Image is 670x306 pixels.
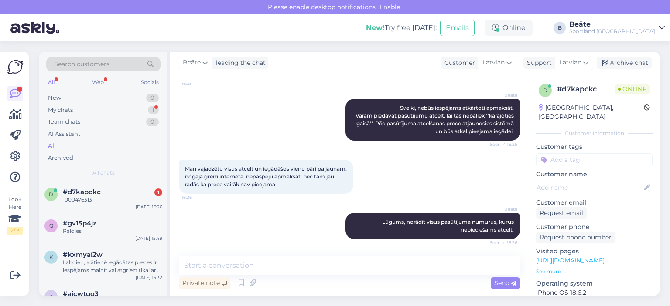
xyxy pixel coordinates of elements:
div: Private note [179,277,230,289]
span: Search customers [54,60,109,69]
div: AI Assistant [48,130,80,138]
p: Visited pages [536,247,653,256]
div: Team chats [48,118,80,126]
span: #kxmyai2w [63,251,103,259]
div: All [48,141,56,150]
div: Request phone number [536,232,615,243]
div: Beāte [569,21,655,28]
span: Seen ✓ 16:26 [485,239,517,246]
div: 2 / 3 [7,227,23,235]
span: a [49,293,53,299]
div: Customer information [536,129,653,137]
span: Man vajadzētu visus atcelt un iegādāšos vienu pāri pa jaunam, nogāja greizi interneta, nepaspēju ... [185,165,348,188]
div: leading the chat [212,58,266,67]
span: Lūgums, norādīt visus pasūtījuma numurus, kurus nepieciešams atcelt. [382,219,515,233]
span: d [49,191,53,198]
div: 0 [146,94,159,102]
span: 16:25 [181,80,214,87]
div: Try free [DATE]: [366,23,437,33]
span: #aicwtqq3 [63,290,99,298]
div: 1 [148,106,159,114]
p: Customer phone [536,222,653,232]
div: 1000476313 [63,196,162,204]
div: 0 [146,118,159,126]
p: iPhone OS 18.6.2 [536,288,653,297]
input: Add name [537,183,643,192]
a: [URL][DOMAIN_NAME] [536,256,605,264]
input: Add a tag [536,153,653,166]
div: New [48,94,61,102]
span: g [49,222,53,229]
p: Customer name [536,170,653,179]
div: Web [90,77,106,88]
span: Beāte [485,92,517,98]
span: Enable [377,3,403,11]
div: My chats [48,106,73,114]
p: Customer tags [536,142,653,151]
p: Operating system [536,279,653,288]
span: d [543,87,547,94]
div: Online [485,20,533,36]
span: Online [615,84,650,94]
span: Beāte [183,58,201,67]
span: #d7kapckc [63,188,101,196]
div: 1 [154,188,162,196]
span: Send [494,279,516,287]
div: Look Here [7,195,23,235]
div: [DATE] 15:49 [135,235,162,242]
div: Customer [441,58,475,67]
div: Socials [139,77,161,88]
div: Archive chat [597,57,652,69]
span: k [49,254,53,260]
button: Emails [440,20,475,36]
span: Latvian [559,58,581,67]
div: Labdien, klātienē iegādātas preces ir iespējams mainīt vai atgriezt tikai ar derīgu pirkuma čeku. [63,259,162,274]
div: Support [523,58,552,67]
div: # d7kapckc [557,84,615,94]
div: Paldies [63,227,162,235]
span: #gv15p4jz [63,219,96,227]
b: New! [366,24,385,32]
div: [DATE] 15:32 [136,274,162,281]
span: Beāte [485,206,517,212]
img: Askly Logo [7,59,24,75]
a: BeāteSportland [GEOGRAPHIC_DATA] [569,21,665,35]
span: Latvian [482,58,505,67]
p: Customer email [536,198,653,207]
span: Sveiki, nebūs iespējams atkārtoti apmaksāt. Varam piedāvāt pasūtījumu atcelt, lai tas nepaliek ''... [356,104,515,135]
div: B [554,22,566,34]
span: All chats [92,169,115,177]
div: Sportland [GEOGRAPHIC_DATA] [569,28,655,35]
div: [GEOGRAPHIC_DATA], [GEOGRAPHIC_DATA] [539,103,644,121]
span: Seen ✓ 16:25 [485,141,517,148]
div: Request email [536,207,587,219]
p: See more ... [536,268,653,276]
div: Archived [48,154,73,162]
div: [DATE] 16:26 [136,204,162,210]
div: All [46,77,56,88]
span: 16:26 [181,194,214,201]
